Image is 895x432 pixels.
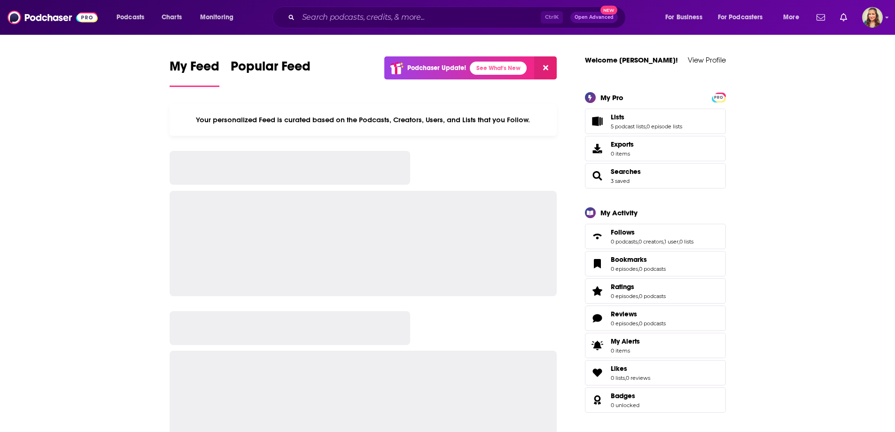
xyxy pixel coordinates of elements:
[200,11,233,24] span: Monitoring
[611,228,635,236] span: Follows
[611,310,666,318] a: Reviews
[611,364,627,373] span: Likes
[611,392,639,400] a: Badges
[611,238,638,245] a: 0 podcasts
[170,58,219,87] a: My Feed
[611,255,647,264] span: Bookmarks
[117,11,144,24] span: Podcasts
[813,9,829,25] a: Show notifications dropdown
[611,150,634,157] span: 0 items
[862,7,883,28] button: Show profile menu
[470,62,527,75] a: See What's New
[611,364,650,373] a: Likes
[588,284,607,298] a: Ratings
[611,337,640,346] span: My Alerts
[110,10,156,25] button: open menu
[298,10,541,25] input: Search podcasts, credits, & more...
[588,312,607,325] a: Reviews
[638,238,638,245] span: ,
[585,306,726,331] span: Reviews
[611,347,640,354] span: 0 items
[862,7,883,28] img: User Profile
[156,10,187,25] a: Charts
[585,55,678,64] a: Welcome [PERSON_NAME]!
[659,10,714,25] button: open menu
[585,136,726,161] a: Exports
[646,123,682,130] a: 0 episode lists
[585,360,726,385] span: Likes
[281,7,635,28] div: Search podcasts, credits, & more...
[718,11,763,24] span: For Podcasters
[588,169,607,182] a: Searches
[231,58,311,80] span: Popular Feed
[611,228,693,236] a: Follows
[8,8,98,26] img: Podchaser - Follow, Share and Rate Podcasts
[611,167,641,176] a: Searches
[588,393,607,407] a: Badges
[611,375,625,381] a: 0 lists
[712,10,777,25] button: open menu
[600,208,638,217] div: My Activity
[639,266,666,272] a: 0 podcasts
[585,387,726,413] span: Badges
[541,11,563,24] span: Ctrl K
[611,283,634,291] span: Ratings
[600,93,623,102] div: My Pro
[575,15,614,20] span: Open Advanced
[585,163,726,189] span: Searches
[407,64,466,72] p: Podchaser Update!
[639,320,666,327] a: 0 podcasts
[570,12,618,23] button: Open AdvancedNew
[638,238,663,245] a: 0 creators
[663,238,664,245] span: ,
[664,238,678,245] a: 1 user
[585,109,726,134] span: Lists
[585,224,726,249] span: Follows
[611,402,639,408] a: 0 unlocked
[611,293,638,299] a: 0 episodes
[638,266,639,272] span: ,
[862,7,883,28] span: Logged in as adriana.guzman
[638,293,639,299] span: ,
[588,339,607,352] span: My Alerts
[588,142,607,155] span: Exports
[611,255,666,264] a: Bookmarks
[611,320,638,327] a: 0 episodes
[585,251,726,276] span: Bookmarks
[611,310,637,318] span: Reviews
[713,94,724,101] span: PRO
[231,58,311,87] a: Popular Feed
[611,392,635,400] span: Badges
[646,123,646,130] span: ,
[588,366,607,379] a: Likes
[588,257,607,270] a: Bookmarks
[626,375,650,381] a: 0 reviews
[170,104,557,136] div: Your personalized Feed is curated based on the Podcasts, Creators, Users, and Lists that you Follow.
[600,6,617,15] span: New
[162,11,182,24] span: Charts
[783,11,799,24] span: More
[625,375,626,381] span: ,
[639,293,666,299] a: 0 podcasts
[665,11,702,24] span: For Business
[588,230,607,243] a: Follows
[611,113,682,121] a: Lists
[611,140,634,149] span: Exports
[777,10,811,25] button: open menu
[713,93,724,100] a: PRO
[611,123,646,130] a: 5 podcast lists
[679,238,693,245] a: 0 lists
[611,178,630,184] a: 3 saved
[194,10,246,25] button: open menu
[585,278,726,304] span: Ratings
[611,266,638,272] a: 0 episodes
[585,333,726,358] a: My Alerts
[611,283,666,291] a: Ratings
[678,238,679,245] span: ,
[688,55,726,64] a: View Profile
[638,320,639,327] span: ,
[588,115,607,128] a: Lists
